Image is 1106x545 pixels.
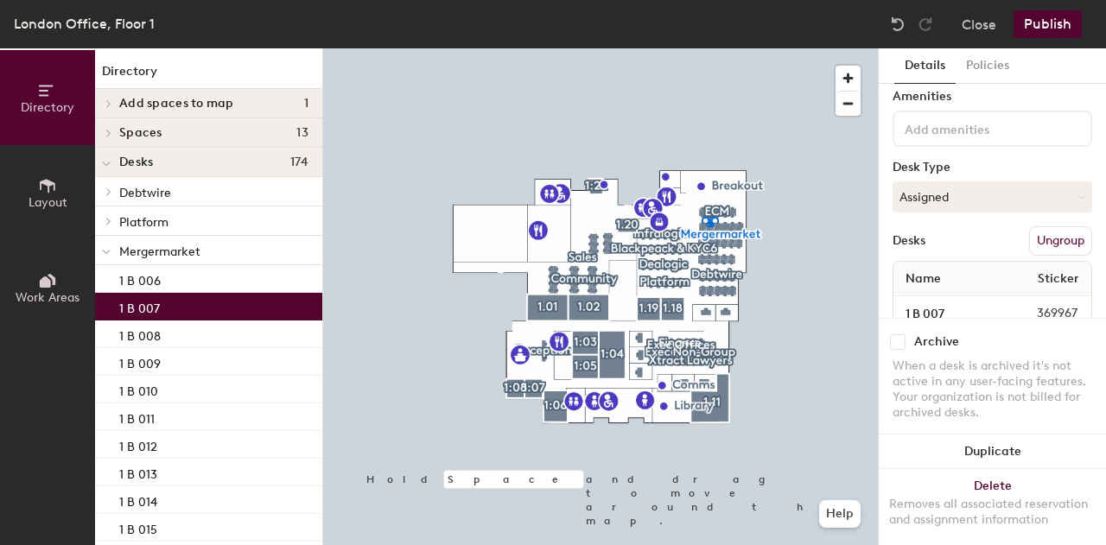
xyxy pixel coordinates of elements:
p: 1 B 013 [119,462,157,482]
div: Desk Type [893,161,1092,174]
span: Name [897,263,950,295]
span: Debtwire [119,186,171,200]
p: 1 B 010 [119,379,158,399]
span: Work Areas [16,290,79,305]
p: 1 B 014 [119,490,157,510]
button: Policies [956,48,1020,84]
div: When a desk is archived it's not active in any user-facing features. Your organization is not bil... [893,358,1092,421]
span: 13 [296,126,308,140]
p: 1 B 006 [119,269,161,288]
p: 1 B 015 [119,517,157,537]
span: 1 [304,97,308,111]
p: 1 B 009 [119,352,161,371]
p: 1 B 007 [119,296,160,316]
button: Ungroup [1029,226,1092,256]
button: Duplicate [879,434,1106,469]
div: London Office, Floor 1 [14,13,155,35]
span: Add spaces to map [119,97,234,111]
button: Details [894,48,956,84]
span: Directory [21,100,74,115]
p: 1 B 008 [119,324,161,344]
button: Assigned [893,181,1092,212]
p: 1 B 012 [119,434,157,454]
span: Spaces [119,126,162,140]
img: Redo [917,16,934,33]
input: Unnamed desk [897,301,995,326]
img: Undo [889,16,906,33]
span: 174 [290,155,308,169]
span: Desks [119,155,153,169]
p: 1 B 011 [119,407,155,427]
span: 369967 [995,304,1088,323]
div: Desks [893,234,925,248]
span: Platform [119,215,168,230]
div: Removes all associated reservation and assignment information [889,497,1096,528]
span: Sticker [1029,263,1088,295]
input: Add amenities [901,117,1057,138]
button: DeleteRemoves all associated reservation and assignment information [879,469,1106,545]
span: Mergermarket [119,244,200,259]
span: Layout [29,195,67,210]
button: Close [962,10,996,38]
button: Help [819,500,861,528]
div: Amenities [893,90,1092,104]
div: Archive [914,335,959,349]
button: Publish [1014,10,1082,38]
h1: Directory [95,62,322,89]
